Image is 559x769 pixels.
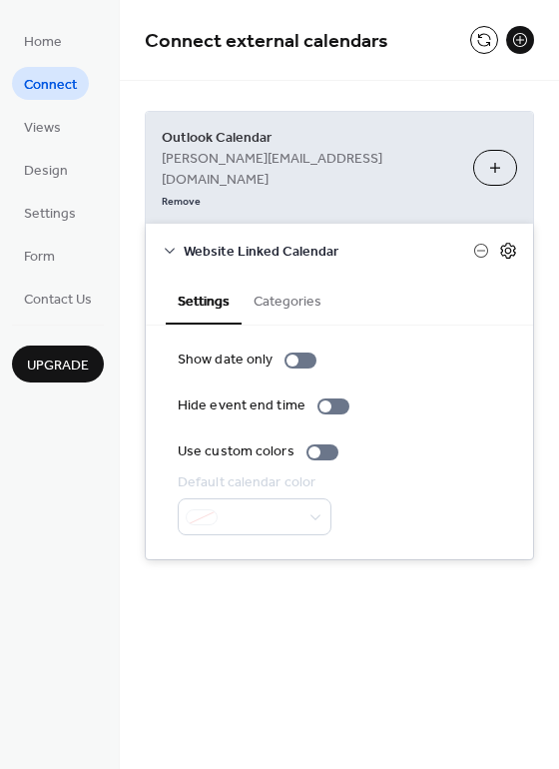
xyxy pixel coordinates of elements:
span: Settings [24,204,76,225]
span: Upgrade [27,356,89,377]
a: Design [12,153,80,186]
button: Settings [166,277,242,325]
a: Home [12,24,74,57]
a: Settings [12,196,88,229]
span: [PERSON_NAME][EMAIL_ADDRESS][DOMAIN_NAME] [162,149,457,191]
span: Website Linked Calendar [184,242,473,263]
div: Use custom colors [178,441,294,462]
span: Contact Us [24,290,92,311]
span: Home [24,32,62,53]
span: Outlook Calendar [162,128,457,149]
span: Form [24,247,55,268]
div: Default calendar color [178,472,327,493]
span: Connect [24,75,77,96]
span: Views [24,118,61,139]
span: Remove [162,195,201,209]
a: Form [12,239,67,272]
button: Categories [242,277,333,323]
a: Contact Us [12,282,104,315]
span: Connect external calendars [145,22,388,61]
a: Connect [12,67,89,100]
button: Upgrade [12,346,104,383]
span: Design [24,161,68,182]
div: Hide event end time [178,395,305,416]
a: Views [12,110,73,143]
div: Show date only [178,350,273,371]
